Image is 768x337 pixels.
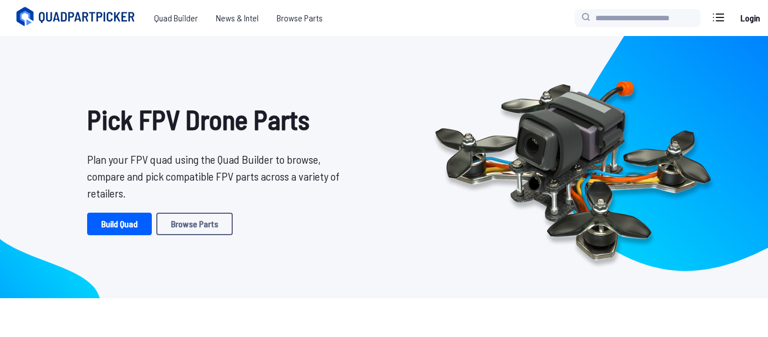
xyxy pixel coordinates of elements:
a: News & Intel [207,7,268,29]
a: Quad Builder [145,7,207,29]
a: Build Quad [87,213,152,235]
img: Quadcopter [411,55,735,280]
a: Browse Parts [268,7,332,29]
h1: Pick FPV Drone Parts [87,99,348,140]
p: Plan your FPV quad using the Quad Builder to browse, compare and pick compatible FPV parts across... [87,151,348,201]
a: Browse Parts [156,213,233,235]
a: Login [737,7,764,29]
